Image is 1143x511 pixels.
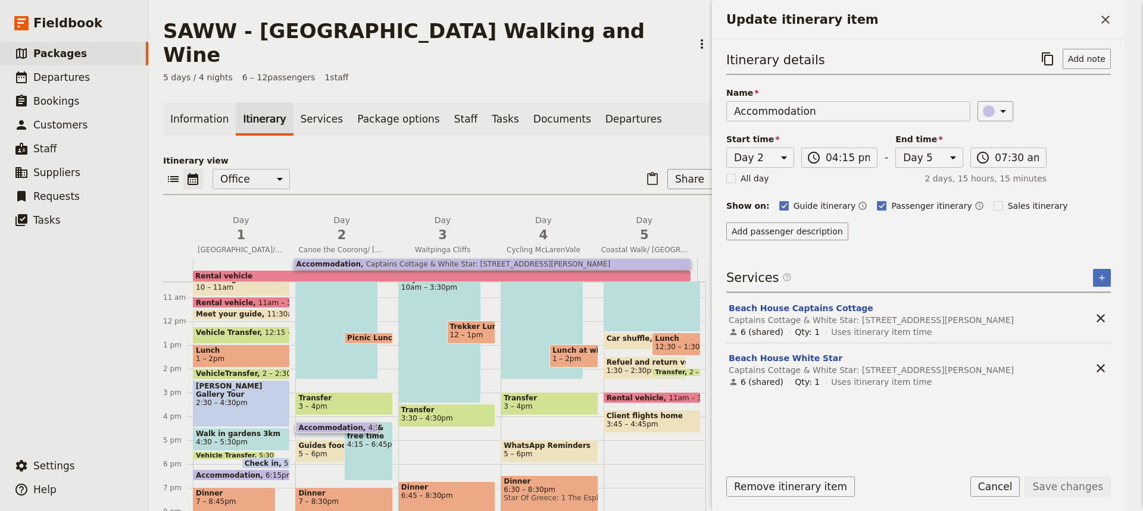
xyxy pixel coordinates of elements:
div: Rental vehicle11am – 3pm [193,297,290,308]
a: Package options [350,102,446,136]
div: Trek 12kms9:30am – 12:30pm [604,261,701,332]
span: Customers [33,119,88,131]
div: 12 pm [163,316,193,326]
div: Car shuffle12:30 – 1:15pm [604,333,686,350]
span: Tasks [33,214,61,226]
div: Accommodation4:15pm – 7:30am [295,422,378,433]
span: Transfer [504,394,595,402]
span: 5:45pm [284,459,311,467]
span: Departures [33,71,90,83]
div: Vehicle Transfer5:30 – 5:40pm [193,452,276,460]
span: Refuel and return vehicles [607,358,683,366]
div: Transfer3 – 4pm [295,392,392,415]
span: Transfer [655,369,689,376]
div: Picnic Lunch [344,333,393,344]
span: Guides food shop [298,441,375,450]
a: Itinerary [236,102,293,136]
div: Walk in gardens 3km4:30 – 5:30pm [193,428,290,451]
h1: SAWW - [GEOGRAPHIC_DATA] Walking and Wine [163,19,685,67]
div: Meet your guide11:30am – 12pm [193,309,290,320]
h2: Day [399,214,486,244]
span: 3:30 – 4:30pm [401,414,453,422]
span: 5 – 6pm [504,450,532,458]
span: 12:30 – 1:30pm [655,343,711,351]
span: Rental vehicle [607,394,669,402]
span: Dinner [196,489,273,497]
a: Departures [598,102,669,136]
button: Day4Cycling McLarenVale [495,214,596,258]
div: Trekker Lunch12 – 1pm [447,321,496,344]
span: Dinner [298,489,389,497]
span: Bookings [33,95,79,107]
div: Accommodation6:15pm [193,469,290,481]
span: 2 – 2:30pm [263,369,303,378]
span: Client flights home [607,412,698,420]
div: Rental vehicleAccommodationCaptains Cottage & White Star: [STREET_ADDRESS][PERSON_NAME] [193,258,698,281]
span: Staff [33,143,57,155]
div: Rental vehicle [193,271,691,281]
span: 2:30 – 4:30pm [196,399,287,407]
span: 10 – 11am [196,283,233,291]
button: Day1[GEOGRAPHIC_DATA]/[GEOGRAPHIC_DATA]/[GEOGRAPHIC_DATA] [193,214,293,258]
span: 4 [500,226,586,244]
span: Car shuffle [607,334,655,343]
span: 5 – 6pm [298,450,327,458]
span: Vehicle Transfer [196,328,265,337]
span: [GEOGRAPHIC_DATA]/[GEOGRAPHIC_DATA]/[GEOGRAPHIC_DATA] [193,245,289,255]
div: 3 pm [163,388,193,397]
span: 12:15 – 1pm [265,328,310,342]
div: [PERSON_NAME] Gallery Tour2:30 – 4:30pm [193,380,290,427]
h2: Day [500,214,586,244]
div: Sunset & free time4:15 – 6:45pm [344,422,393,481]
p: Itinerary view [163,155,712,167]
span: 12 – 1pm [450,331,483,339]
span: 6 – 12 passengers [242,71,316,83]
span: 5 [601,226,688,244]
button: Actions [692,34,712,54]
button: Day3Waitpinga Cliffs [395,214,495,258]
a: Tasks [485,102,526,136]
div: Transfer2 – 2:20pm [652,368,701,377]
a: Staff [447,102,485,136]
span: 7 – 8:45pm [196,497,273,506]
div: VehicleTransfer2 – 2:30pm [193,368,290,380]
div: 1 pm [163,340,193,350]
span: 1 – 2pm [196,355,224,363]
div: Canoe the Coorong9:15am – 2:30pm [295,255,378,380]
div: 11 am [163,293,193,302]
button: Paste itinerary item [642,169,663,189]
button: Share [667,169,712,189]
div: Lunch12:30 – 1:30pm [652,333,701,356]
h2: Day [298,214,385,244]
span: 5 days / 4 nights [163,71,233,83]
span: 2 [298,226,385,244]
span: 3 [399,226,486,244]
span: Packages [33,48,87,59]
h2: Day [198,214,284,244]
span: Settings [33,460,75,472]
span: 1:30 – 2:30pm [607,366,658,375]
span: Cycling McLarenVale [495,245,591,255]
span: Rental vehicle [195,272,252,280]
span: Canoe the Coorong/ [GEOGRAPHIC_DATA] [293,245,389,255]
div: e bike Shiraz Trail and wineries9am – 2:30pm [501,249,583,380]
span: [PERSON_NAME] Gallery Tour [196,382,287,399]
div: Lunch1 – 2pm [193,344,290,368]
div: 2 pm [163,364,193,374]
span: Lunch [655,334,698,343]
span: 11am – 3pm [669,394,713,402]
span: 6:30 – 8:30pm [504,485,595,494]
div: Refuel and return vehicles1:30 – 2:30pm [604,356,686,380]
span: 1 [198,226,284,244]
span: Transfer [401,406,492,414]
div: 4 pm [163,412,193,421]
span: Requests [33,190,80,202]
span: Vehicle Transfer [196,452,259,459]
span: Check in [245,459,284,467]
a: Services [293,102,351,136]
div: 7 pm [163,483,193,493]
div: Guide Flights (edit time)10 – 11am [193,273,290,296]
span: Coastal Walk/ [GEOGRAPHIC_DATA] [597,245,692,255]
div: Transfer3 – 4pm [501,392,598,415]
span: 3:45 – 4:45pm [607,420,658,428]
